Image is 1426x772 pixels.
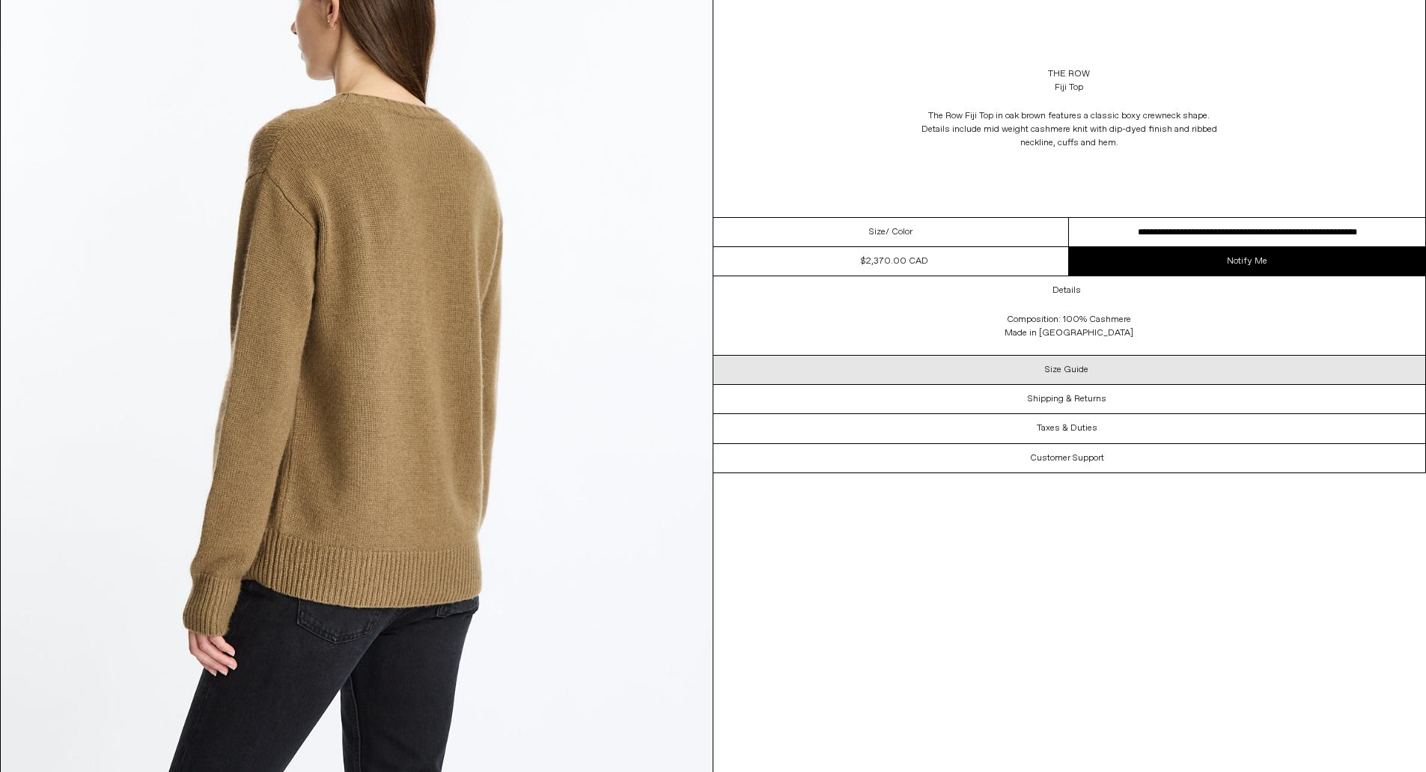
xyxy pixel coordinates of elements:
[869,225,886,239] span: Size
[861,255,928,268] div: $2,370.00 CAD
[1037,423,1097,434] h3: Taxes & Duties
[919,109,1219,150] span: The Row Fiji Top in oak brown features a classic boxy crewneck shape. Details include mid weight ...
[886,225,912,239] span: / Color
[1055,81,1083,94] div: Fiji Top
[1052,285,1081,296] h3: Details
[1030,453,1104,463] h3: Customer Support
[1045,365,1088,375] h3: Size Guide
[919,306,1219,355] div: Composition: 100% Cashmere Made in [GEOGRAPHIC_DATA]
[1048,67,1090,81] a: The Row
[1028,394,1106,404] h3: Shipping & Returns
[1069,247,1425,276] a: Notify Me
